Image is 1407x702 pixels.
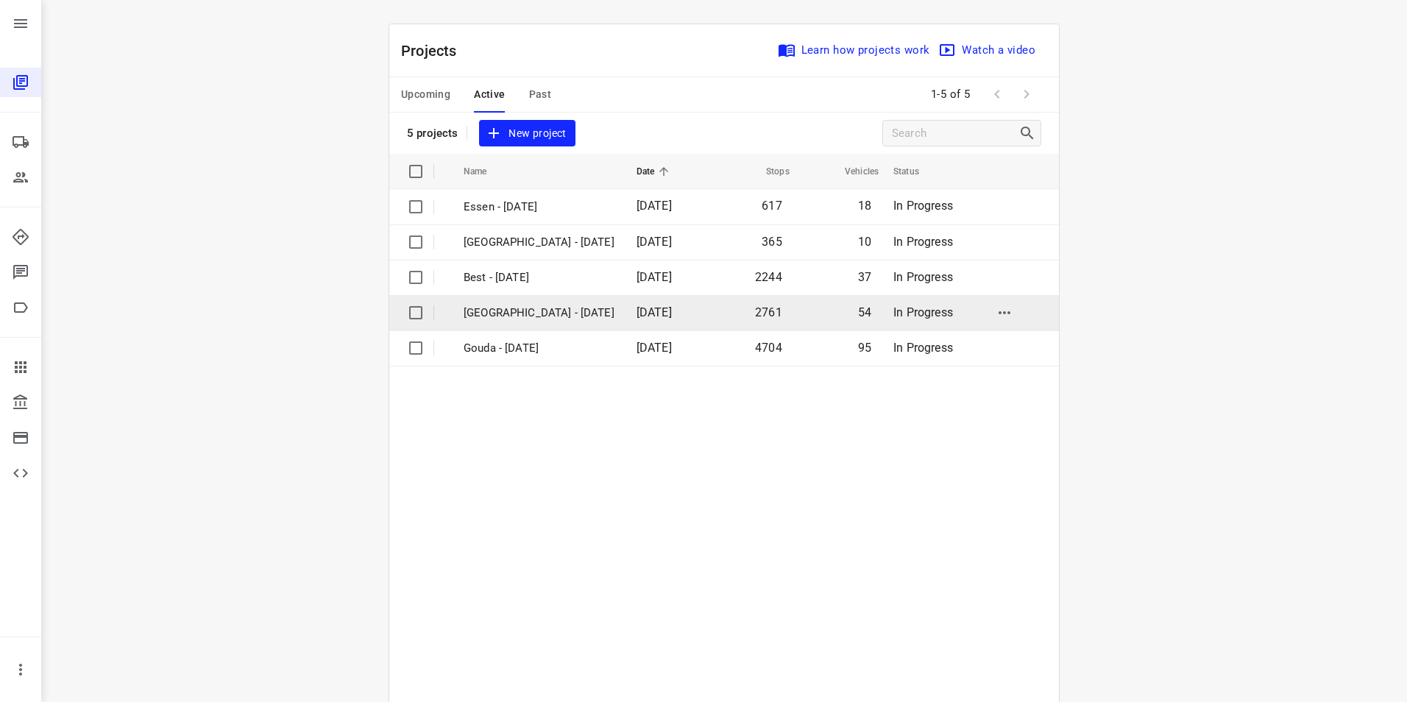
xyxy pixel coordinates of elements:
[893,341,953,355] span: In Progress
[893,235,953,249] span: In Progress
[982,79,1012,109] span: Previous Page
[529,85,552,104] span: Past
[1012,79,1041,109] span: Next Page
[407,127,458,140] p: 5 projects
[893,305,953,319] span: In Progress
[637,270,672,284] span: [DATE]
[637,199,672,213] span: [DATE]
[858,199,871,213] span: 18
[464,163,506,180] span: Name
[858,235,871,249] span: 10
[893,199,953,213] span: In Progress
[755,270,782,284] span: 2244
[893,163,938,180] span: Status
[637,305,672,319] span: [DATE]
[858,305,871,319] span: 54
[479,120,575,147] button: New project
[637,235,672,249] span: [DATE]
[747,163,790,180] span: Stops
[464,269,614,286] p: Best - [DATE]
[637,163,674,180] span: Date
[893,270,953,284] span: In Progress
[464,199,614,216] p: Essen - [DATE]
[755,341,782,355] span: 4704
[762,235,782,249] span: 365
[474,85,505,104] span: Active
[858,341,871,355] span: 95
[637,341,672,355] span: [DATE]
[488,124,566,143] span: New project
[892,122,1018,145] input: Search projects
[1018,124,1041,142] div: Search
[401,40,469,62] p: Projects
[762,199,782,213] span: 617
[464,340,614,357] p: Gouda - Monday
[858,270,871,284] span: 37
[401,85,450,104] span: Upcoming
[826,163,879,180] span: Vehicles
[755,305,782,319] span: 2761
[925,79,977,110] span: 1-5 of 5
[464,305,614,322] p: [GEOGRAPHIC_DATA] - [DATE]
[464,234,614,251] p: [GEOGRAPHIC_DATA] - [DATE]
